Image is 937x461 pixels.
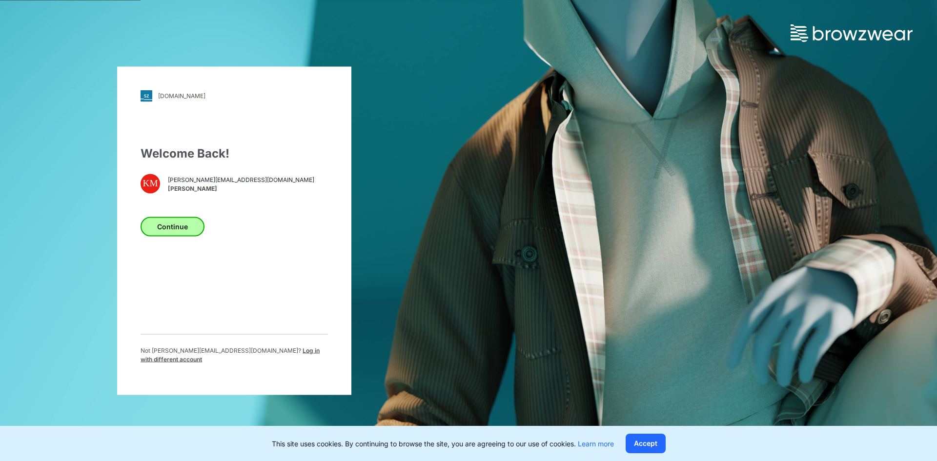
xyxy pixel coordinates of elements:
[626,434,666,453] button: Accept
[578,440,614,448] a: Learn more
[141,90,152,101] img: svg+xml;base64,PHN2ZyB3aWR0aD0iMjgiIGhlaWdodD0iMjgiIHZpZXdCb3g9IjAgMCAyOCAyOCIgZmlsbD0ibm9uZSIgeG...
[158,92,205,100] div: [DOMAIN_NAME]
[168,176,314,184] span: [PERSON_NAME][EMAIL_ADDRESS][DOMAIN_NAME]
[141,90,328,101] a: [DOMAIN_NAME]
[272,439,614,449] p: This site uses cookies. By continuing to browse the site, you are agreeing to our use of cookies.
[141,346,328,363] p: Not [PERSON_NAME][EMAIL_ADDRESS][DOMAIN_NAME] ?
[141,174,160,193] div: KM
[141,217,204,236] button: Continue
[791,24,913,42] img: browzwear-logo.73288ffb.svg
[168,184,314,193] span: [PERSON_NAME]
[141,144,328,162] div: Welcome Back!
